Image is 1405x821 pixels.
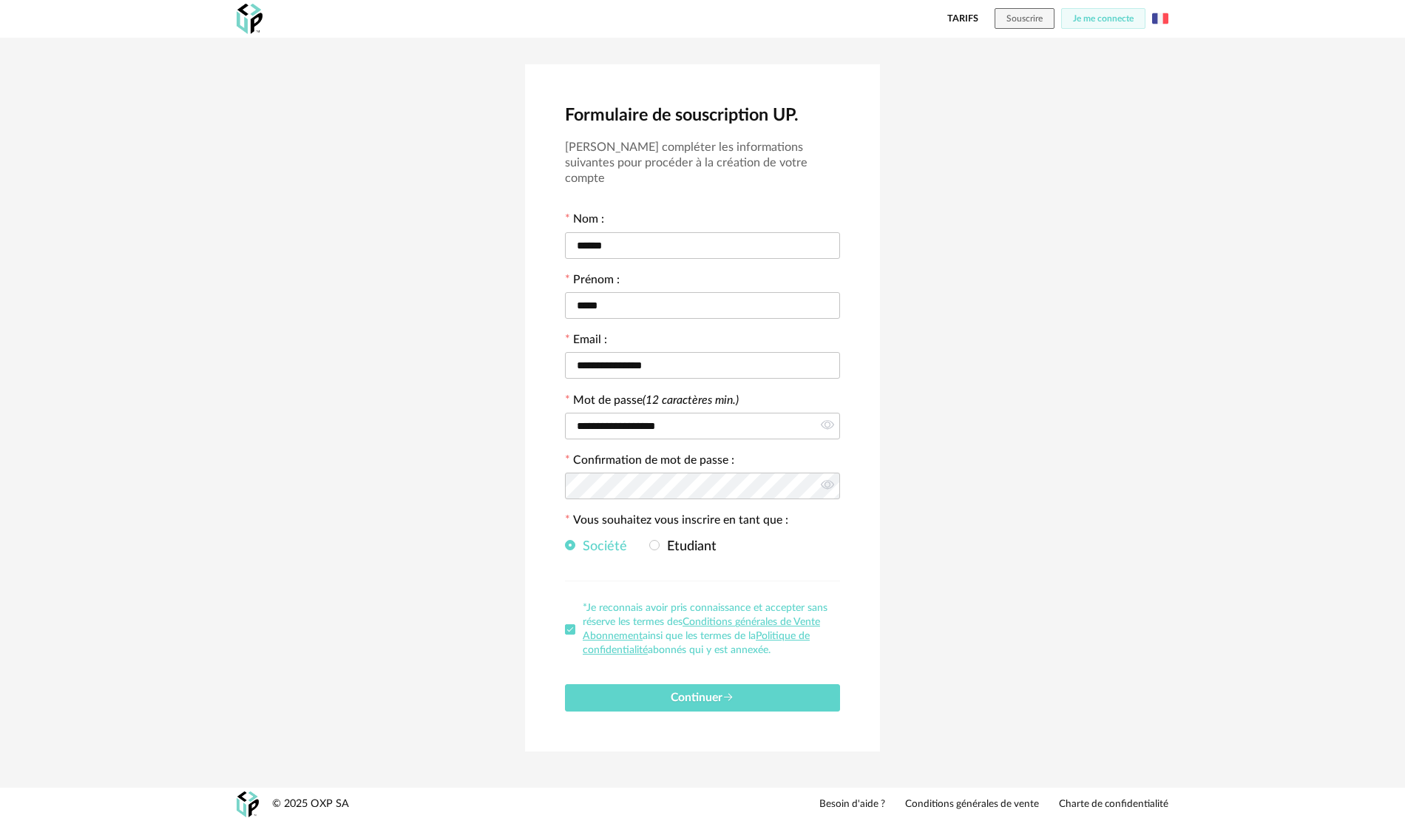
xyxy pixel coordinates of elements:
[643,394,739,406] i: (12 caractères min.)
[565,274,620,289] label: Prénom :
[573,394,739,406] label: Mot de passe
[237,791,259,817] img: OXP
[583,603,827,655] span: *Je reconnais avoir pris connaissance et accepter sans réserve les termes des ainsi que les terme...
[575,540,627,553] span: Société
[565,684,840,712] button: Continuer
[565,140,840,186] h3: [PERSON_NAME] compléter les informations suivantes pour procéder à la création de votre compte
[565,334,607,349] label: Email :
[671,692,734,703] span: Continuer
[1152,10,1168,27] img: fr
[905,798,1039,811] a: Conditions générales de vente
[947,8,978,29] a: Tarifs
[1006,14,1043,23] span: Souscrire
[565,515,788,530] label: Vous souhaitez vous inscrire en tant que :
[583,617,820,641] a: Conditions générales de Vente Abonnement
[565,214,604,229] label: Nom :
[819,798,885,811] a: Besoin d'aide ?
[1073,14,1134,23] span: Je me connecte
[237,4,263,34] img: OXP
[995,8,1054,29] button: Souscrire
[565,104,840,126] h2: Formulaire de souscription UP.
[272,797,349,811] div: © 2025 OXP SA
[565,455,734,470] label: Confirmation de mot de passe :
[1059,798,1168,811] a: Charte de confidentialité
[660,540,717,553] span: Etudiant
[1061,8,1145,29] button: Je me connecte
